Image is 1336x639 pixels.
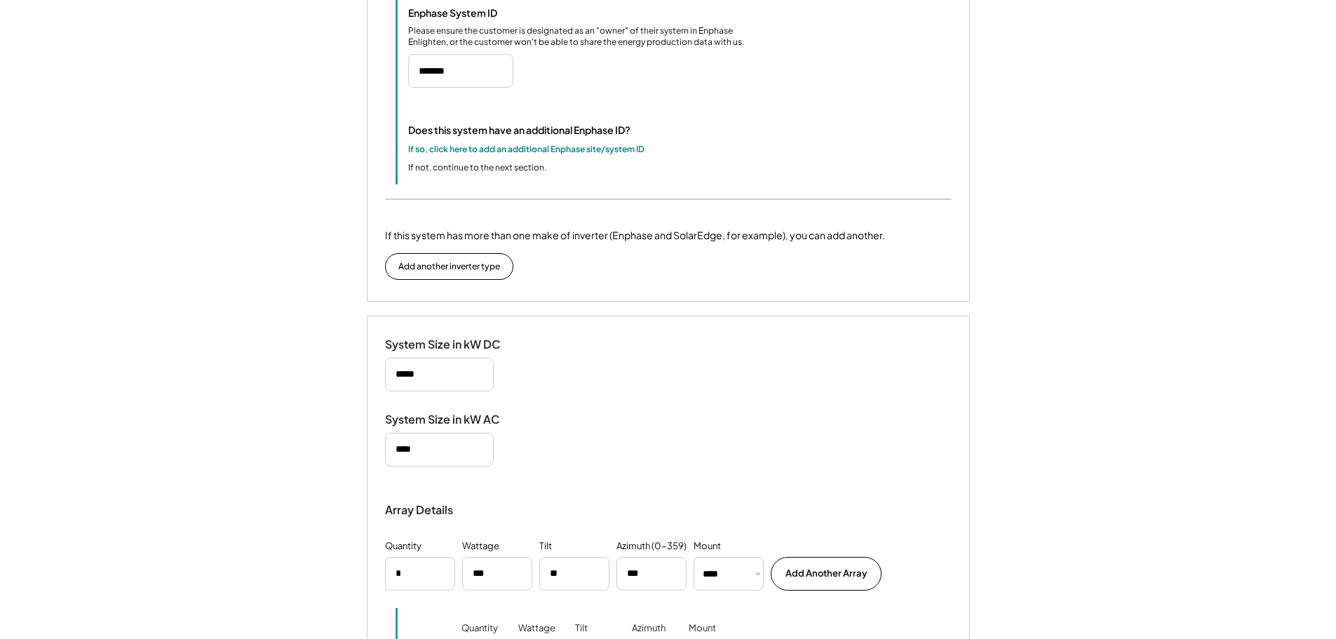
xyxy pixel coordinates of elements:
button: Add another inverter type [385,253,513,280]
div: If so, click here to add an additional Enphase site/system ID [408,143,645,156]
div: Please ensure the customer is designated as an "owner" of their system in Enphase Enlighten, or t... [408,25,759,49]
button: Add Another Array [771,557,882,591]
div: Tilt [539,539,552,553]
div: Does this system have an additional Enphase ID? [408,123,630,137]
div: If not, continue to the next section. [408,161,546,174]
div: Mount [694,539,721,553]
div: Enphase System ID [408,6,548,19]
div: System Size in kW DC [385,337,525,352]
div: System Size in kW AC [385,412,525,427]
div: Quantity [385,539,421,553]
div: Wattage [462,539,499,553]
div: Azimuth (0-359) [616,539,687,553]
div: Array Details [385,502,455,518]
div: If this system has more than one make of inverter (Enphase and SolarEdge, for example), you can a... [385,228,885,243]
